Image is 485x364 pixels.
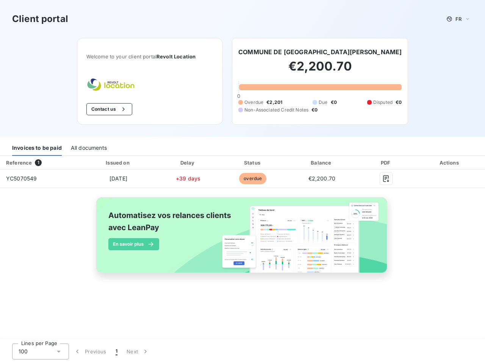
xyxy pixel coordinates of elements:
[288,159,357,166] div: Balance
[266,99,282,106] span: €2,201
[110,175,127,182] span: [DATE]
[35,159,42,166] span: 1
[238,59,402,82] h2: €2,200.70
[12,140,62,156] div: Invoices to be paid
[416,159,483,166] div: Actions
[176,175,200,182] span: +39 days
[237,93,240,99] span: 0
[12,12,68,26] h3: Client portal
[89,193,396,286] img: banner
[156,53,196,60] span: Revolt Location
[69,344,111,359] button: Previous
[311,107,318,113] span: €0
[239,173,266,184] span: overdue
[319,99,327,106] span: Due
[6,160,32,166] div: Reference
[71,140,107,156] div: All documents
[86,53,213,60] span: Welcome to your client portal
[244,99,263,106] span: Overdue
[244,107,308,113] span: Non-Associated Credit Notes
[86,78,135,91] img: Company logo
[82,159,155,166] div: Issued on
[6,175,37,182] span: YC5070549
[455,16,462,22] span: FR
[308,175,335,182] span: €2,200.70
[116,348,117,355] span: 1
[396,99,402,106] span: €0
[221,159,284,166] div: Status
[86,103,132,115] button: Contact us
[331,99,337,106] span: €0
[19,348,28,355] span: 100
[122,344,154,359] button: Next
[158,159,218,166] div: Delay
[111,344,122,359] button: 1
[359,159,413,166] div: PDF
[238,47,402,56] h6: COMMUNE DE [GEOGRAPHIC_DATA][PERSON_NAME]
[373,99,393,106] span: Disputed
